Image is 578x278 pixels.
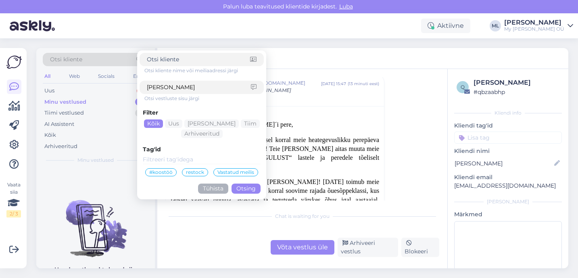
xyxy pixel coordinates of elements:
[50,55,82,64] span: Otsi kliente
[6,210,21,217] div: 2 / 3
[454,198,562,205] div: [PERSON_NAME]
[44,87,54,95] div: Uus
[454,173,562,182] p: Kliendi email
[143,109,261,117] div: Filter
[6,54,22,70] img: Askly Logo
[77,157,114,164] span: Minu vestlused
[454,121,562,130] p: Kliendi tag'id
[54,265,137,274] p: Uued vestlused tulevad siia.
[131,71,148,82] div: Email
[504,19,573,32] a: [PERSON_NAME]My [PERSON_NAME] OÜ
[348,81,379,87] div: ( 13 minuti eest )
[44,131,56,139] div: Kõik
[454,182,562,190] p: [EMAIL_ADDRESS][DOMAIN_NAME]
[454,109,562,117] div: Kliendi info
[44,120,74,128] div: AI Assistent
[474,78,559,88] div: [PERSON_NAME]
[135,109,147,117] div: 0
[454,210,562,219] p: Märkmed
[421,19,470,33] div: Aktiivne
[143,155,261,164] input: Filtreeri tag'idega
[149,170,173,175] span: #koostöö
[6,181,21,217] div: Vaata siia
[504,19,564,26] div: [PERSON_NAME]
[43,71,52,82] div: All
[171,121,293,128] span: [PERSON_NAME] [PERSON_NAME]´i pere,
[36,186,155,258] img: No chats
[504,26,564,32] div: My [PERSON_NAME] OÜ
[171,136,379,170] span: Suur aitäh teile veel kord, et eelmisel korral meie heategevuslikku perepäeva toetasite toreda õn...
[144,95,264,102] div: Otsi vestluste sisu järgi
[135,98,147,106] div: 0
[147,83,251,92] input: Otsi vestlustes
[454,132,562,144] input: Lisa tag
[144,119,163,128] div: Kõik
[137,87,147,95] div: 1
[337,3,355,10] span: Luba
[321,81,346,87] div: [DATE] 15:47
[96,71,116,82] div: Socials
[147,55,250,64] input: Otsi kliente
[216,79,321,87] span: [EMAIL_ADDRESS][DOMAIN_NAME]
[490,20,501,31] div: ML
[338,238,399,257] div: Arhiveeri vestlus
[474,88,559,96] div: # qbzaabhp
[461,84,465,90] span: q
[455,159,553,168] input: Lisa nimi
[143,145,261,154] div: Tag'id
[271,240,334,255] div: Võta vestlus üle
[454,147,562,155] p: Kliendi nimi
[44,142,77,150] div: Arhiveeritud
[44,109,84,117] div: Tiimi vestlused
[401,238,439,257] div: Blokeeri
[144,67,264,74] div: Otsi kliente nime või meiliaadressi järgi
[67,71,81,82] div: Web
[44,98,86,106] div: Minu vestlused
[165,213,439,220] div: Chat is waiting for you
